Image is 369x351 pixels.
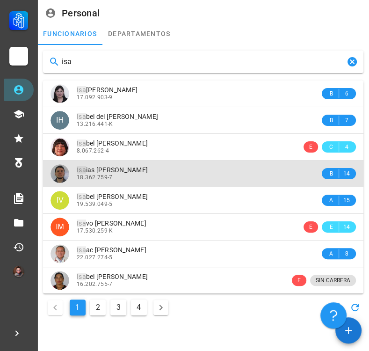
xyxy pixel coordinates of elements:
span: 8 [343,249,350,258]
span: 15 [343,196,350,205]
span: 16.202.755-7 [77,281,113,287]
a: departamentos [102,22,176,45]
span: bel [PERSON_NAME] [77,193,148,200]
span: 17.530.259-K [77,227,113,234]
div: avatar [13,266,24,277]
button: Ir a la página 4 [131,300,147,315]
span: A [327,196,335,205]
mark: Isa [77,166,86,174]
span: 7 [343,116,350,125]
span: bel [PERSON_NAME] [77,273,148,280]
a: funcionarios [37,22,102,45]
span: bel [PERSON_NAME] [77,139,148,147]
input: Buscar funcionarios… [62,54,345,69]
button: Ir a la página 2 [90,300,106,315]
div: Personal [62,8,100,18]
span: bel del [PERSON_NAME] [77,113,158,120]
span: ias [PERSON_NAME] [77,166,148,174]
span: SIN CARRERA [316,276,350,285]
div: avatar [51,271,69,290]
div: avatar [51,191,69,210]
span: 4 [343,142,350,152]
span: B [327,169,335,178]
span: 8.067.262-4 [77,147,109,154]
span: IH [56,111,64,130]
button: Clear [347,56,358,67]
div: avatar [51,218,69,236]
span: 22.027.274-5 [77,254,113,261]
span: B [327,89,335,98]
span: C [327,142,335,152]
mark: Isa [77,113,86,120]
span: vo [PERSON_NAME] [77,219,146,227]
div: avatar [51,84,69,103]
mark: Isa [77,219,86,227]
div: avatar [51,111,69,130]
div: avatar [51,138,69,156]
span: 14 [343,222,350,232]
button: Página siguiente [153,300,168,315]
span: E [297,276,301,285]
div: avatar [51,244,69,263]
button: Página actual, página 1 [70,300,86,315]
button: Ir a la página 3 [110,300,126,315]
span: A [327,249,335,258]
span: 18.362.759-7 [77,174,113,181]
mark: Isa [77,246,86,254]
span: ac [PERSON_NAME] [77,246,146,254]
nav: Navegación de paginación [43,297,173,318]
span: E [327,222,335,232]
span: 6 [343,89,350,98]
mark: Isa [77,86,86,94]
mark: Isa [77,139,86,147]
mark: Isa [77,193,86,200]
div: avatar [51,164,69,183]
mark: Isa [77,273,86,280]
span: [PERSON_NAME] [77,86,137,94]
span: B [327,116,335,125]
span: 14 [343,169,350,178]
span: E [309,222,312,232]
span: 19.539.049-5 [77,201,113,207]
span: 17.092.903-9 [77,94,113,101]
span: 13.216.441-K [77,121,113,127]
span: IV [56,191,63,210]
span: E [309,142,312,152]
span: IM [56,218,64,236]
